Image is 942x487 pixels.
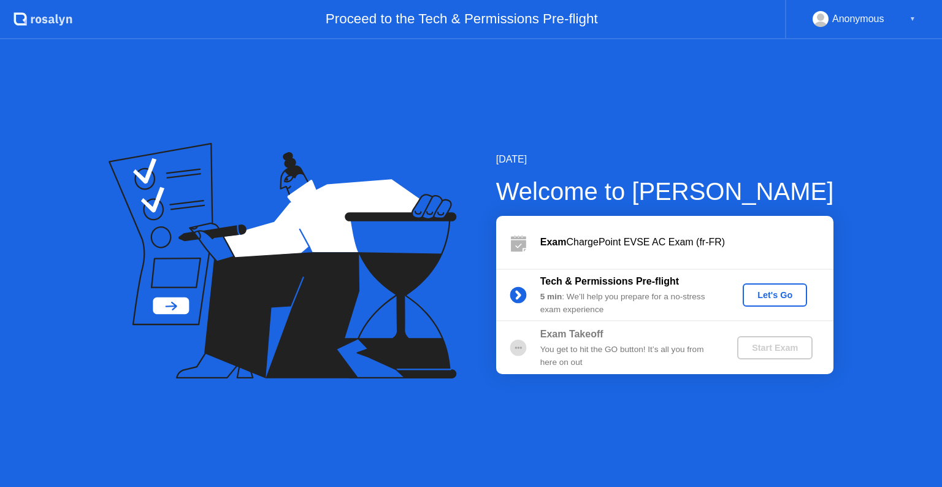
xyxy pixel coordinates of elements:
button: Let's Go [743,283,807,307]
div: ▼ [909,11,916,27]
div: Anonymous [832,11,884,27]
div: : We’ll help you prepare for a no-stress exam experience [540,291,717,316]
button: Start Exam [737,336,813,359]
b: 5 min [540,292,562,301]
div: You get to hit the GO button! It’s all you from here on out [540,343,717,369]
div: ChargePoint EVSE AC Exam (fr-FR) [540,235,833,250]
div: Let's Go [748,290,802,300]
b: Exam Takeoff [540,329,603,339]
b: Tech & Permissions Pre-flight [540,276,679,286]
b: Exam [540,237,567,247]
div: [DATE] [496,152,834,167]
div: Welcome to [PERSON_NAME] [496,173,834,210]
div: Start Exam [742,343,808,353]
